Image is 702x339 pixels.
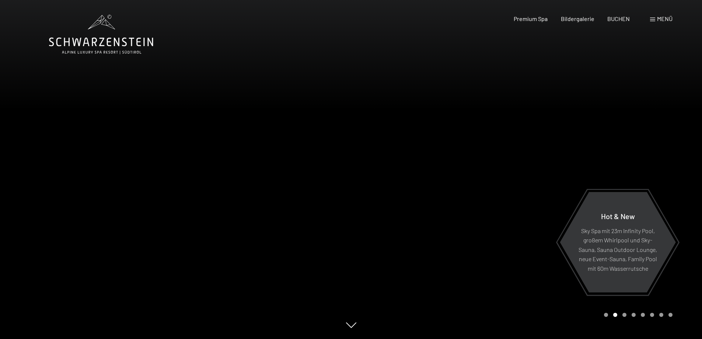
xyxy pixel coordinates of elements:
a: Premium Spa [514,15,548,22]
p: Sky Spa mit 23m Infinity Pool, großem Whirlpool und Sky-Sauna, Sauna Outdoor Lounge, neue Event-S... [578,226,658,273]
div: Carousel Page 1 [604,313,608,317]
div: Carousel Page 8 [668,313,673,317]
div: Carousel Page 7 [659,313,663,317]
span: Menü [657,15,673,22]
a: BUCHEN [607,15,630,22]
div: Carousel Page 2 (Current Slide) [613,313,617,317]
div: Carousel Page 5 [641,313,645,317]
div: Carousel Pagination [601,313,673,317]
a: Bildergalerie [561,15,594,22]
div: Carousel Page 6 [650,313,654,317]
span: Hot & New [601,211,635,220]
div: Carousel Page 3 [622,313,626,317]
a: Hot & New Sky Spa mit 23m Infinity Pool, großem Whirlpool und Sky-Sauna, Sauna Outdoor Lounge, ne... [559,191,676,293]
div: Carousel Page 4 [632,313,636,317]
